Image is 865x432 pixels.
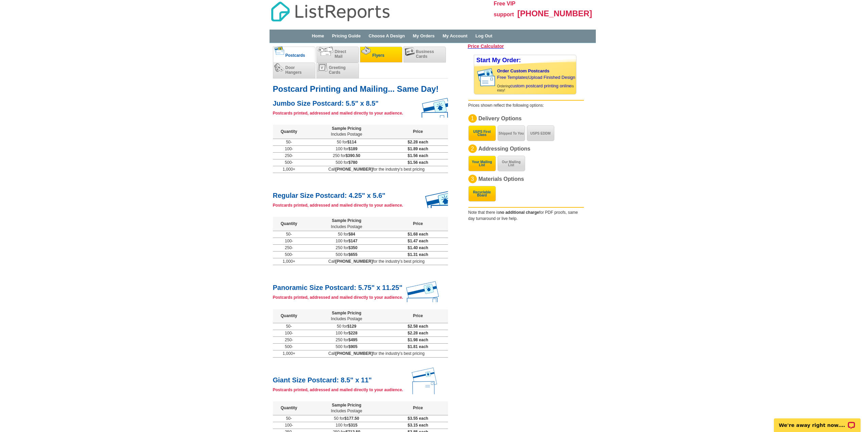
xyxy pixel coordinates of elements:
[468,125,496,141] button: USPS First Class
[305,258,448,265] td: Call for the industry's best pricing
[273,111,403,116] strong: Postcards printed, addressed and mailed directly to your audience.
[517,9,592,18] span: [PHONE_NUMBER]
[498,156,525,171] button: Our Mailing List
[497,68,550,73] a: Order Custom Postcards
[305,145,388,152] td: 100 for
[408,245,428,250] span: $1.40 each
[273,337,305,344] td: 250-
[305,159,388,166] td: 500 for
[476,66,500,89] img: post card showing stamp and address area
[468,156,496,171] button: Your Mailing List
[273,166,305,173] td: 1,000+
[348,331,358,335] span: $228
[335,351,373,356] b: [PHONE_NUMBER]
[305,217,388,231] th: Sample Pricing
[335,167,373,172] b: [PHONE_NUMBER]
[273,350,305,357] td: 1,000+
[373,53,384,58] span: Flyers
[348,423,358,428] span: $315
[305,309,388,323] th: Sample Pricing
[305,152,388,159] td: 250 for
[468,144,477,153] div: 2
[273,203,403,208] strong: Postcards printed, addressed and mailed directly to your audience.
[273,145,305,152] td: 100-
[475,33,492,38] a: Log Out
[474,55,576,66] div: Start My Order:
[305,337,388,344] td: 250 for
[273,375,448,384] h2: Giant Size Postcard: 8.5" x 11"
[498,125,525,141] button: Shipped To You
[348,160,358,165] span: $780
[388,401,448,415] th: Price
[305,330,388,336] td: 100 for
[273,415,305,422] td: 50-
[318,63,328,72] img: greetingcards.png
[479,116,522,121] span: Delivery Options
[335,259,373,264] b: [PHONE_NUMBER]
[305,238,388,244] td: 100 for
[273,387,403,392] strong: Postcards printed, addressed and mailed directly to your audience.
[335,49,346,59] span: Direct Mail
[346,153,360,158] span: $390.50
[286,65,302,75] span: Door Hangers
[348,146,358,151] span: $189
[273,252,305,258] td: 500-
[273,282,448,291] h2: Panoramic Size Postcard: 5.75" x 11.25"
[408,146,428,151] span: $1.89 each
[408,153,428,158] span: $1.56 each
[344,416,359,421] span: $177.50
[273,85,448,92] h1: Postcard Printing and Mailing... Same Day!
[331,132,362,137] span: Includes Postage
[286,53,305,58] span: Postcards
[443,33,467,38] a: My Account
[273,401,305,415] th: Quantity
[347,324,357,329] span: $129
[273,323,305,330] td: 50-
[348,239,358,243] span: $147
[273,330,305,336] td: 100-
[361,46,371,55] img: flyers.png
[305,166,448,173] td: Call for the industry's best pricing
[273,258,305,265] td: 1,000+
[273,152,305,159] td: 250-
[273,125,305,139] th: Quantity
[408,338,428,342] span: $1.98 each
[305,415,388,422] td: 50 for
[408,344,428,349] span: $1.81 each
[413,33,435,38] a: My Orders
[468,207,584,221] div: Note that there is for PDF proofs, same day turnaround or live help.
[468,43,504,49] a: Price Calculator
[305,401,388,415] th: Sample Pricing
[388,217,448,231] th: Price
[408,324,428,329] span: $2.58 each
[331,316,362,321] span: Includes Postage
[273,98,448,107] h2: Jumbo Size Postcard: 5.5" x 8.5"
[274,63,284,72] img: doorhangers.png
[305,139,388,145] td: 50 for
[329,65,346,75] span: Greeting Cards
[331,224,362,229] span: Includes Postage
[497,76,575,92] span: | Ordering is easy!
[305,252,388,258] td: 500 for
[388,309,448,323] th: Price
[468,186,496,202] button: Recyclable Board
[468,103,544,108] span: Prices shown reflect the following options:
[408,331,428,335] span: $2.28 each
[528,75,575,80] a: Upload Finished Design
[347,140,357,144] span: $114
[312,33,324,38] a: Home
[408,232,428,237] span: $1.68 each
[494,1,516,17] span: Free VIP support
[273,217,305,231] th: Quantity
[479,146,531,152] span: Addressing Options
[408,160,428,165] span: $1.56 each
[388,125,448,139] th: Price
[273,231,305,238] td: 50-
[527,125,554,141] button: USPS EDDM
[408,239,428,243] span: $1.47 each
[348,344,358,349] span: $905
[408,423,428,428] span: $3.15 each
[273,295,403,300] strong: Postcards printed, addressed and mailed directly to your audience.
